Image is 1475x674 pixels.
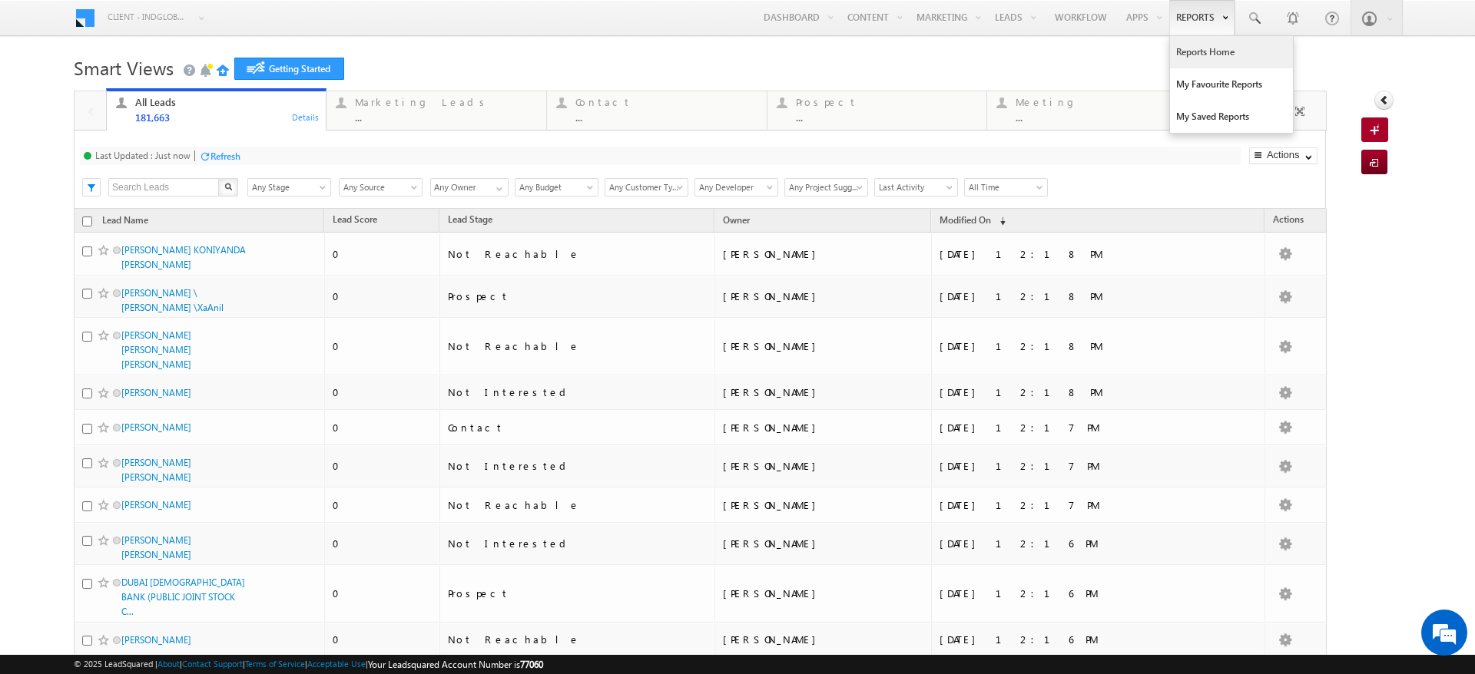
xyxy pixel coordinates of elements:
[333,289,433,303] div: 0
[339,177,423,197] div: Lead Source Filter
[874,178,958,197] a: Last Activity
[121,499,191,510] a: [PERSON_NAME]
[695,180,773,194] span: Any Developer
[723,247,924,261] div: [PERSON_NAME]
[333,537,433,550] div: 0
[135,111,317,123] div: 181,663
[1265,211,1311,231] span: Actions
[723,586,924,600] div: [PERSON_NAME]
[448,421,659,434] div: Contact
[940,289,1151,303] div: [DATE] 12:18 PM
[448,537,659,550] div: Not Interested
[605,177,687,197] div: Customer Type Filter
[121,287,224,313] a: [PERSON_NAME] \[PERSON_NAME] \XaAnil
[785,180,863,194] span: Any Project Suggested
[182,659,243,669] a: Contact Support
[796,96,978,108] div: Prospect
[940,339,1151,353] div: [DATE] 12:18 PM
[121,244,246,270] a: [PERSON_NAME] KONIYANDA [PERSON_NAME]
[333,498,433,512] div: 0
[339,178,423,197] a: Any Source
[1016,96,1198,108] div: Meeting
[515,178,598,197] a: Any Budget
[291,110,320,124] div: Details
[108,178,220,197] input: Search Leads
[723,385,924,399] div: [PERSON_NAME]
[121,634,191,646] a: [PERSON_NAME]
[121,457,191,483] a: [PERSON_NAME] [PERSON_NAME]
[95,150,191,161] div: Last Updated : Just now
[723,214,750,226] span: Owner
[723,498,924,512] div: [PERSON_NAME]
[333,459,433,473] div: 0
[694,177,777,197] div: Developer Filter
[430,177,507,197] div: Owner Filter
[333,421,433,434] div: 0
[993,215,1006,227] span: (sorted descending)
[333,385,433,399] div: 0
[121,534,191,560] a: [PERSON_NAME] [PERSON_NAME]
[575,111,757,123] div: ...
[234,58,344,80] a: Getting Started
[245,659,305,669] a: Terms of Service
[333,247,433,261] div: 0
[875,180,953,194] span: Last Activity
[767,91,988,130] a: Prospect...
[210,150,240,162] div: Refresh
[940,586,1151,600] div: [DATE] 12:16 PM
[932,211,1013,231] a: Modified On (sorted descending)
[965,180,1042,194] span: All Time
[940,459,1151,473] div: [DATE] 12:17 PM
[94,212,156,232] a: Lead Name
[430,178,509,197] input: Type to Search
[1016,111,1198,123] div: ...
[520,659,543,670] span: 77060
[224,183,232,190] img: Search
[135,96,317,108] div: All Leads
[940,633,1151,646] div: [DATE] 12:16 PM
[74,55,174,80] span: Smart Views
[333,213,377,225] span: Lead Score
[964,178,1048,197] a: All Time
[1170,36,1293,68] a: Reports Home
[355,96,537,108] div: Marketing Leads
[515,180,593,194] span: Any Budget
[355,111,537,123] div: ...
[448,633,659,646] div: Not Reachable
[121,577,245,617] a: DUBAI [DEMOGRAPHIC_DATA] BANK (PUBLIC JOINT STOCK C...
[1170,68,1293,101] a: My Favourite Reports
[325,211,385,231] a: Lead Score
[694,178,778,197] a: Any Developer
[940,421,1151,434] div: [DATE] 12:17 PM
[448,459,659,473] div: Not Interested
[82,216,92,226] input: Check all records
[106,88,327,131] a: All Leads181,663Details
[723,633,924,646] div: [PERSON_NAME]
[940,537,1151,550] div: [DATE] 12:16 PM
[986,91,1208,130] a: Meeting...
[448,289,659,303] div: Prospect
[333,586,433,600] div: 0
[546,91,767,130] a: Contact...
[333,633,433,646] div: 0
[723,339,924,353] div: [PERSON_NAME]
[723,421,924,434] div: [PERSON_NAME]
[575,96,757,108] div: Contact
[796,111,978,123] div: ...
[448,213,492,225] span: Lead Stage
[448,385,659,399] div: Not Interested
[448,339,659,353] div: Not Reachable
[121,421,191,433] a: [PERSON_NAME]
[940,385,1151,399] div: [DATE] 12:18 PM
[74,657,543,672] span: © 2025 LeadSquared | | | | |
[723,289,924,303] div: [PERSON_NAME]
[784,177,867,197] div: Project Suggested Filter
[440,211,500,231] a: Lead Stage
[108,9,188,25] span: Client - indglobal1 (77060)
[448,586,659,600] div: Prospect
[333,339,433,353] div: 0
[1170,101,1293,133] a: My Saved Reports
[940,247,1151,261] div: [DATE] 12:18 PM
[368,659,543,670] span: Your Leadsquared Account Number is
[307,659,366,669] a: Acceptable Use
